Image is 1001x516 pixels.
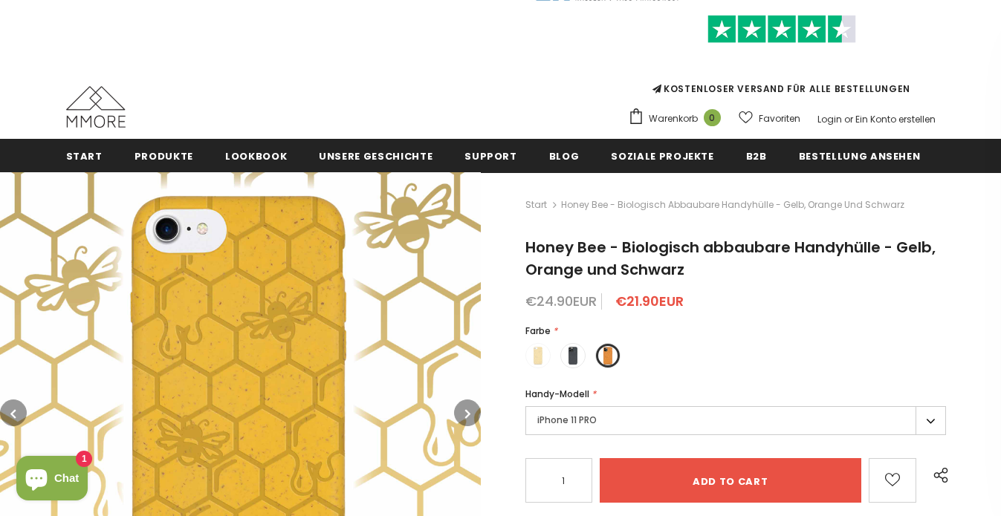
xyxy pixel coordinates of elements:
span: Warenkorb [649,111,698,126]
span: €21.90EUR [615,292,684,310]
a: Blog [549,139,580,172]
span: Bestellung ansehen [799,149,921,163]
span: Unsere Geschichte [319,149,433,163]
iframe: Customer reviews powered by Trustpilot [628,43,936,82]
span: Blog [549,149,580,163]
span: Farbe [525,324,551,337]
a: Start [525,196,547,214]
a: Lookbook [225,139,287,172]
a: Unsere Geschichte [319,139,433,172]
a: Start [66,139,103,172]
span: Honey Bee - Biologisch abbaubare Handyhülle - Gelb, Orange und Schwarz [561,196,904,214]
span: Soziale Projekte [611,149,713,163]
span: 0 [704,109,721,126]
a: Bestellung ansehen [799,139,921,172]
img: MMORE Cases [66,86,126,128]
a: Soziale Projekte [611,139,713,172]
a: Ein Konto erstellen [855,113,936,125]
a: B2B [746,139,767,172]
span: Support [464,149,517,163]
img: Vertrauen Sie Pilot Stars [707,15,856,44]
a: Produkte [135,139,193,172]
a: Login [817,113,842,125]
span: Honey Bee - Biologisch abbaubare Handyhülle - Gelb, Orange und Schwarz [525,237,936,280]
a: Support [464,139,517,172]
span: B2B [746,149,767,163]
a: Warenkorb 0 [628,108,728,130]
inbox-online-store-chat: Shopify online store chat [12,456,92,504]
span: Favoriten [759,111,800,126]
label: iPhone 11 PRO [525,406,947,435]
span: or [844,113,853,125]
span: Handy-Modell [525,388,589,400]
span: Produkte [135,149,193,163]
span: Start [66,149,103,163]
span: Lookbook [225,149,287,163]
span: KOSTENLOSER VERSAND FÜR ALLE BESTELLUNGEN [628,22,936,95]
input: Add to cart [600,458,861,503]
a: Favoriten [739,105,800,131]
span: €24.90EUR [525,292,597,310]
